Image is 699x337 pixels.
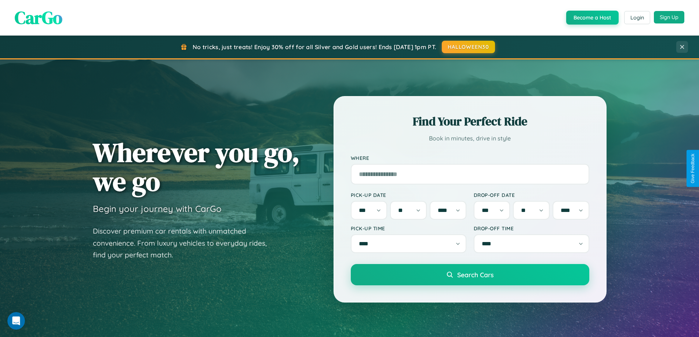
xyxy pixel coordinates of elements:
button: HALLOWEEN30 [442,41,495,53]
label: Drop-off Time [474,225,589,231]
iframe: Intercom live chat [7,312,25,330]
h1: Wherever you go, we go [93,138,300,196]
p: Book in minutes, drive in style [351,133,589,144]
label: Pick-up Time [351,225,466,231]
label: Pick-up Date [351,192,466,198]
button: Search Cars [351,264,589,285]
div: Give Feedback [690,154,695,183]
label: Where [351,155,589,161]
span: CarGo [15,6,62,30]
button: Sign Up [654,11,684,23]
h2: Find Your Perfect Ride [351,113,589,129]
button: Login [624,11,650,24]
p: Discover premium car rentals with unmatched convenience. From luxury vehicles to everyday rides, ... [93,225,276,261]
h3: Begin your journey with CarGo [93,203,222,214]
span: No tricks, just treats! Enjoy 30% off for all Silver and Gold users! Ends [DATE] 1pm PT. [193,43,436,51]
span: Search Cars [457,271,494,279]
label: Drop-off Date [474,192,589,198]
button: Become a Host [566,11,619,25]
